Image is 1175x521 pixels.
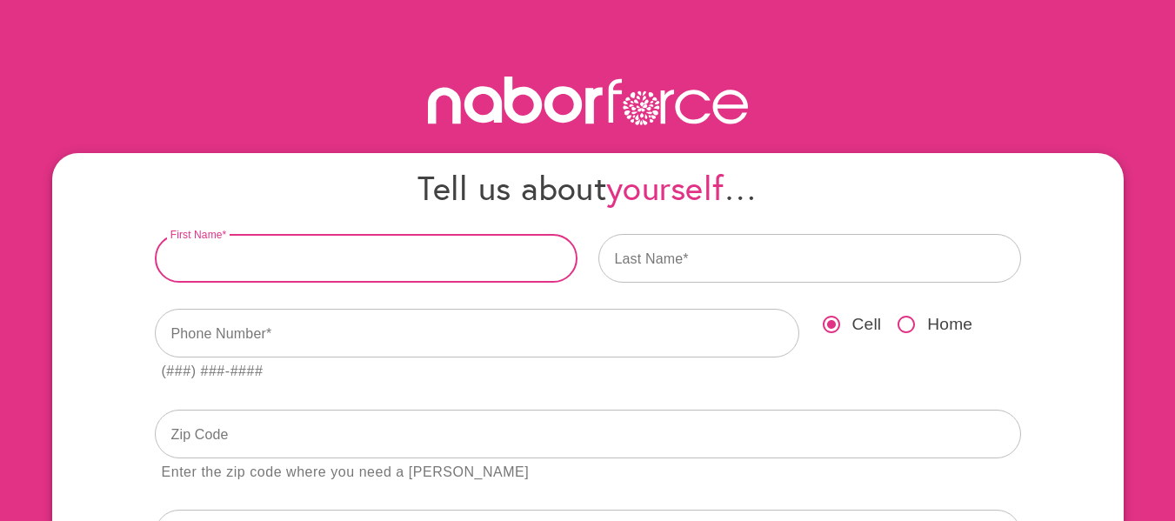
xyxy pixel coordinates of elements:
[606,165,724,210] span: yourself
[162,360,264,384] div: (###) ###-####
[155,167,1021,208] h4: Tell us about …
[162,461,530,484] div: Enter the zip code where you need a [PERSON_NAME]
[927,312,972,337] span: Home
[852,312,882,337] span: Cell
